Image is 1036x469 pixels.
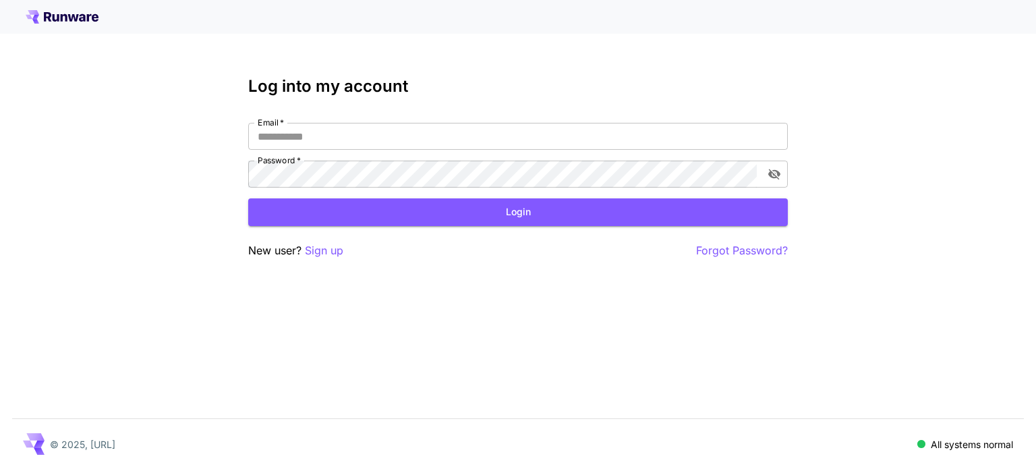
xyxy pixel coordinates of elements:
[931,437,1013,451] p: All systems normal
[762,162,786,186] button: toggle password visibility
[258,117,284,128] label: Email
[696,242,788,259] button: Forgot Password?
[248,198,788,226] button: Login
[50,437,115,451] p: © 2025, [URL]
[305,242,343,259] button: Sign up
[258,155,301,166] label: Password
[248,77,788,96] h3: Log into my account
[248,242,343,259] p: New user?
